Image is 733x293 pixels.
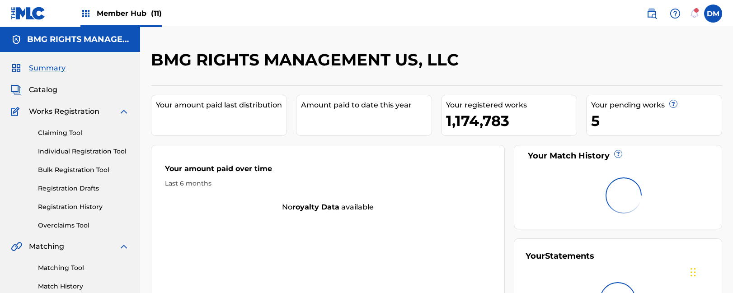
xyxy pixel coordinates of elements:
[292,203,339,211] strong: royalty data
[670,100,677,107] span: ?
[29,63,66,74] span: Summary
[591,111,722,131] div: 5
[11,7,46,20] img: MLC Logo
[11,241,22,252] img: Matching
[38,147,129,156] a: Individual Registration Tool
[118,106,129,117] img: expand
[643,5,661,23] a: Public Search
[691,259,696,286] div: Drag
[446,100,577,111] div: Your registered works
[708,175,733,249] iframe: Resource Center
[156,100,287,111] div: Your amount paid last distribution
[38,202,129,212] a: Registration History
[118,241,129,252] img: expand
[688,250,733,293] iframe: Chat Widget
[29,106,99,117] span: Works Registration
[27,34,129,45] h5: BMG RIGHTS MANAGEMENT US, LLC
[38,184,129,193] a: Registration Drafts
[151,50,463,70] h2: BMG RIGHTS MANAGEMENT US, LLC
[38,263,129,273] a: Matching Tool
[526,250,594,262] div: Your Statements
[615,150,622,158] span: ?
[29,84,57,95] span: Catalog
[38,165,129,175] a: Bulk Registration Tool
[666,5,684,23] div: Help
[38,128,129,138] a: Claiming Tool
[526,150,711,162] div: Your Match History
[301,100,432,111] div: Amount paid to date this year
[151,9,162,18] span: (11)
[29,241,64,252] span: Matching
[11,84,22,95] img: Catalog
[97,8,162,19] span: Member Hub
[606,177,642,214] img: preloader
[11,63,22,74] img: Summary
[670,8,681,19] img: help
[11,34,22,45] img: Accounts
[151,202,504,213] div: No available
[446,111,577,131] div: 1,174,783
[11,106,23,117] img: Works Registration
[591,100,722,111] div: Your pending works
[704,5,722,23] div: User Menu
[11,84,57,95] a: CatalogCatalog
[80,8,91,19] img: Top Rightsholders
[38,221,129,230] a: Overclaims Tool
[38,282,129,291] a: Match History
[11,63,66,74] a: SummarySummary
[165,163,491,179] div: Your amount paid over time
[690,9,699,18] div: Notifications
[646,8,657,19] img: search
[165,179,491,188] div: Last 6 months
